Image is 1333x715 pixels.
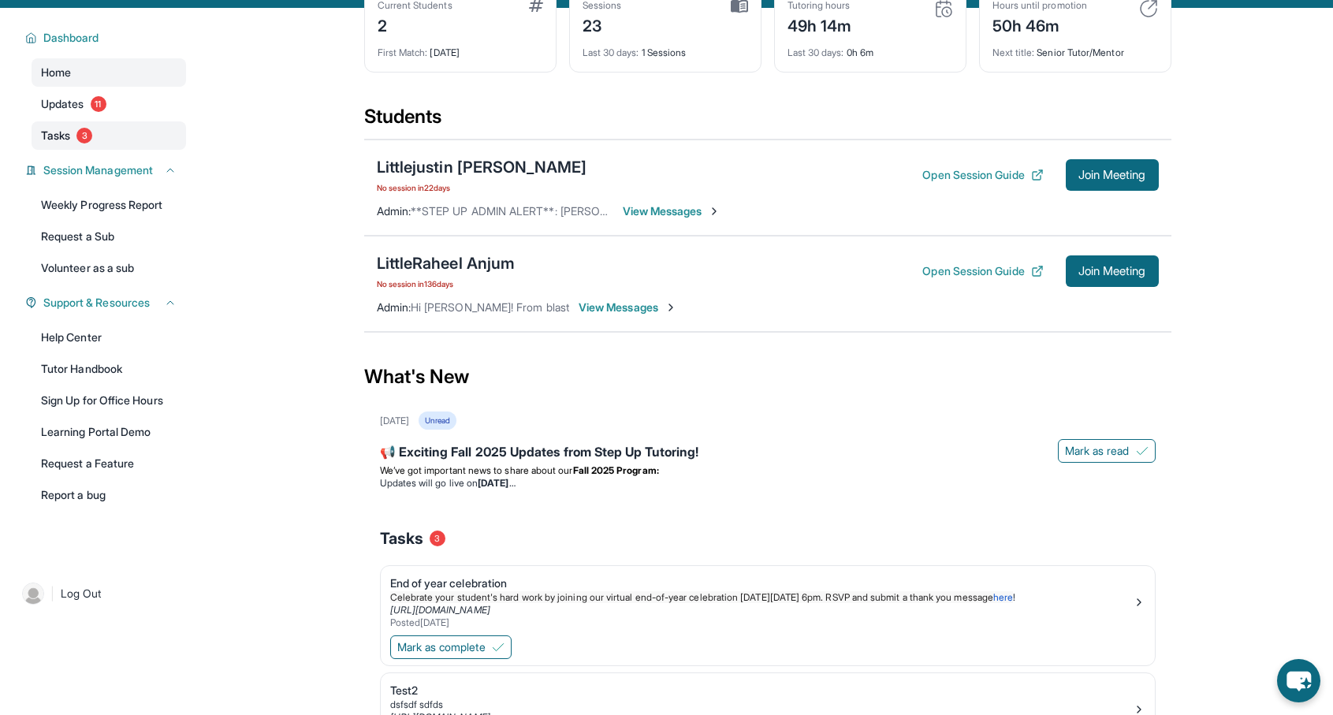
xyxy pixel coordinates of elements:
[381,566,1155,632] a: End of year celebrationCelebrate your student's hard work by joining our virtual end-of-year cele...
[583,47,639,58] span: Last 30 days :
[1065,443,1130,459] span: Mark as read
[390,635,512,659] button: Mark as complete
[390,604,490,616] a: [URL][DOMAIN_NAME]
[1066,255,1159,287] button: Join Meeting
[411,204,732,218] span: **STEP UP ADMIN ALERT**: [PERSON_NAME] did you receive?
[419,411,456,430] div: Unread
[91,96,106,112] span: 11
[50,584,54,603] span: |
[76,128,92,143] span: 3
[992,12,1087,37] div: 50h 46m
[573,464,659,476] strong: Fall 2025 Program:
[1136,445,1149,457] img: Mark as read
[390,575,1133,591] div: End of year celebration
[43,295,150,311] span: Support & Resources
[478,477,515,489] strong: [DATE]
[922,167,1043,183] button: Open Session Guide
[43,30,99,46] span: Dashboard
[41,96,84,112] span: Updates
[380,527,423,549] span: Tasks
[32,254,186,282] a: Volunteer as a sub
[364,104,1171,139] div: Students
[377,156,587,178] div: Littlejustin [PERSON_NAME]
[583,12,622,37] div: 23
[1066,159,1159,191] button: Join Meeting
[380,477,1156,490] li: Updates will go live on
[1058,439,1156,463] button: Mark as read
[377,252,516,274] div: LittleRaheel Anjum
[377,300,411,314] span: Admin :
[37,162,177,178] button: Session Management
[390,683,1133,698] div: Test2
[623,203,721,219] span: View Messages
[32,481,186,509] a: Report a bug
[32,121,186,150] a: Tasks3
[364,342,1171,411] div: What's New
[665,301,677,314] img: Chevron-Right
[16,576,186,611] a: |Log Out
[992,47,1035,58] span: Next title :
[579,300,677,315] span: View Messages
[32,418,186,446] a: Learning Portal Demo
[583,37,748,59] div: 1 Sessions
[32,222,186,251] a: Request a Sub
[32,355,186,383] a: Tutor Handbook
[390,591,993,603] span: Celebrate your student's hard work by joining our virtual end-of-year celebration [DATE][DATE] 6p...
[37,295,177,311] button: Support & Resources
[377,277,516,290] span: No session in 136 days
[32,58,186,87] a: Home
[390,616,1133,629] div: Posted [DATE]
[380,415,409,427] div: [DATE]
[430,531,445,546] span: 3
[922,263,1043,279] button: Open Session Guide
[378,12,452,37] div: 2
[41,65,71,80] span: Home
[378,47,428,58] span: First Match :
[378,37,543,59] div: [DATE]
[397,639,486,655] span: Mark as complete
[32,386,186,415] a: Sign Up for Office Hours
[380,442,1156,464] div: 📢 Exciting Fall 2025 Updates from Step Up Tutoring!
[377,181,587,194] span: No session in 22 days
[411,300,569,314] span: Hi [PERSON_NAME]! From blast
[377,204,411,218] span: Admin :
[1078,170,1146,180] span: Join Meeting
[992,37,1158,59] div: Senior Tutor/Mentor
[380,464,573,476] span: We’ve got important news to share about our
[993,591,1013,603] a: here
[1078,266,1146,276] span: Join Meeting
[788,37,953,59] div: 0h 6m
[37,30,177,46] button: Dashboard
[708,205,720,218] img: Chevron-Right
[1277,659,1320,702] button: chat-button
[788,12,852,37] div: 49h 14m
[61,586,102,601] span: Log Out
[390,591,1133,604] p: !
[32,90,186,118] a: Updates11
[32,449,186,478] a: Request a Feature
[492,641,505,654] img: Mark as complete
[32,191,186,219] a: Weekly Progress Report
[22,583,44,605] img: user-img
[43,162,153,178] span: Session Management
[788,47,844,58] span: Last 30 days :
[41,128,70,143] span: Tasks
[32,323,186,352] a: Help Center
[390,698,1133,711] div: dsfsdf sdfds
